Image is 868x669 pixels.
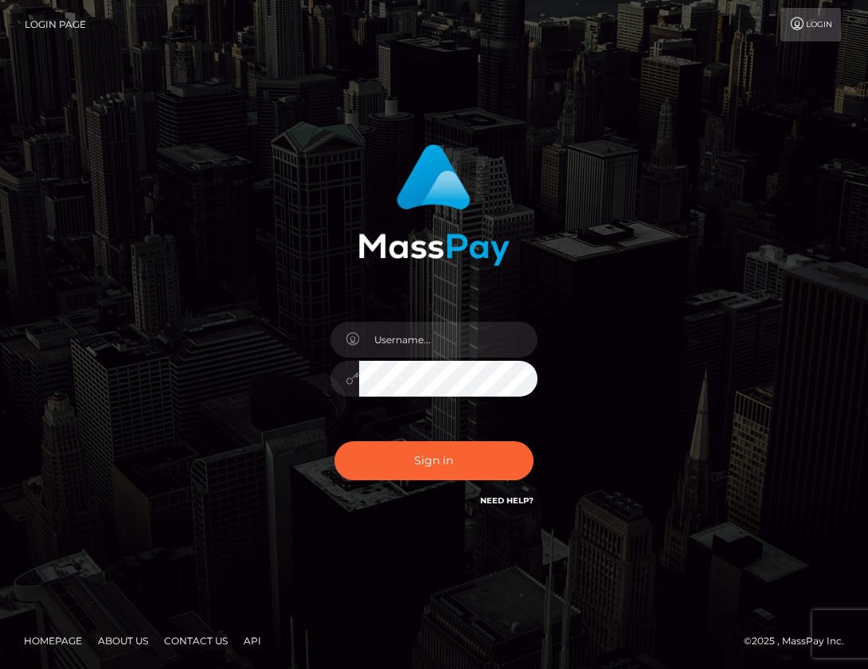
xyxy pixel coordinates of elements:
input: Username... [359,322,538,358]
img: MassPay Login [358,144,510,266]
div: © 2025 , MassPay Inc. [744,632,856,650]
a: Homepage [18,628,88,653]
a: Login Page [25,8,86,41]
button: Sign in [334,441,534,480]
a: Contact Us [158,628,234,653]
a: API [237,628,268,653]
a: Need Help? [480,495,534,506]
a: Login [780,8,841,41]
a: About Us [92,628,154,653]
